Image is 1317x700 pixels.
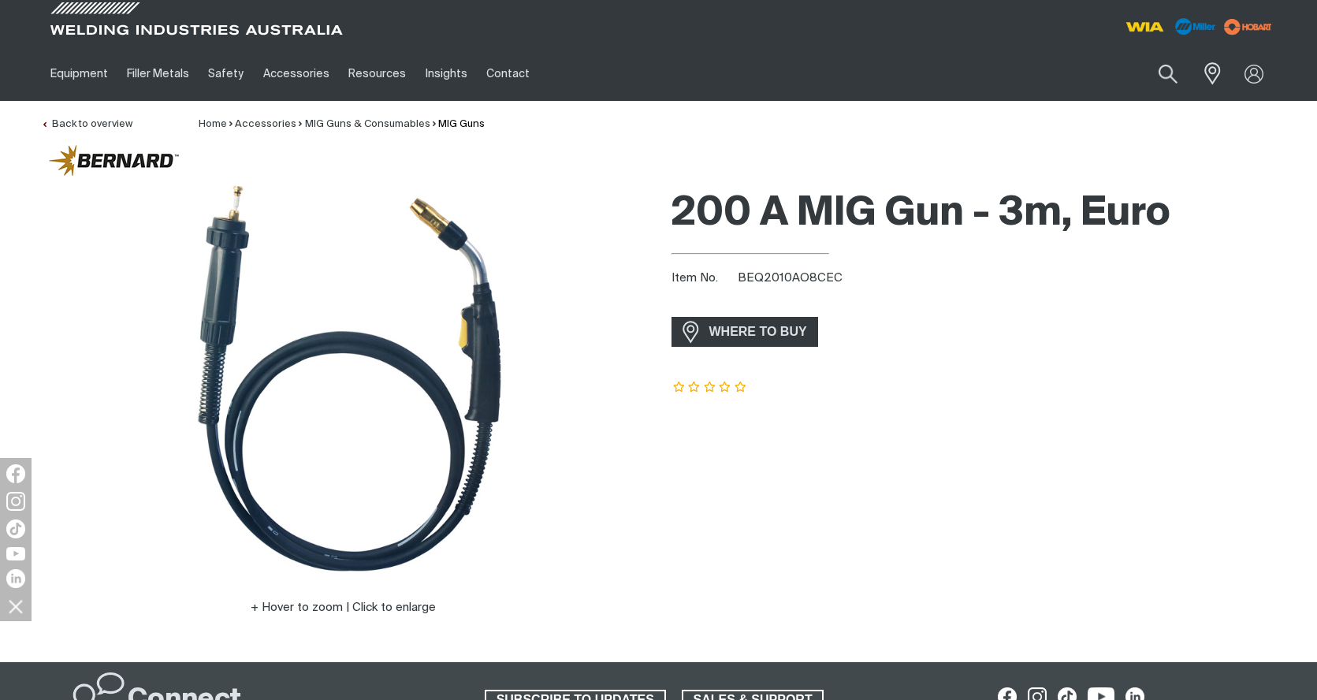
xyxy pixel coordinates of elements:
a: MIG Guns & Consumables [305,119,430,129]
a: Filler Metals [117,47,199,101]
a: WHERE TO BUY [672,317,819,346]
img: TikTok [6,519,25,538]
img: LinkedIn [6,569,25,588]
a: Resources [339,47,415,101]
span: BEQ2010AO8CEC [738,272,843,284]
h1: 200 A MIG Gun - 3m, Euro [672,188,1277,240]
img: YouTube [6,547,25,560]
button: Hover to zoom | Click to enlarge [241,598,445,617]
img: miller [1219,15,1277,39]
span: Rating: {0} [672,382,749,393]
img: Instagram [6,492,25,511]
a: Back to overview [41,119,132,129]
nav: Main [41,47,968,101]
a: MIG Guns [438,119,485,129]
button: Search products [1141,55,1195,92]
a: Home [199,119,227,129]
span: WHERE TO BUY [699,319,817,344]
span: Item No. [672,270,735,288]
img: 200 A MIG Gun - 3m, Euro [147,181,541,575]
img: Facebook [6,464,25,483]
a: Accessories [254,47,339,101]
a: Contact [477,47,539,101]
input: Product name or item number... [1121,55,1194,92]
a: Accessories [235,119,296,129]
img: hide socials [2,593,29,620]
nav: Breadcrumb [199,117,485,132]
a: Insights [415,47,476,101]
a: Safety [199,47,253,101]
a: Equipment [41,47,117,101]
